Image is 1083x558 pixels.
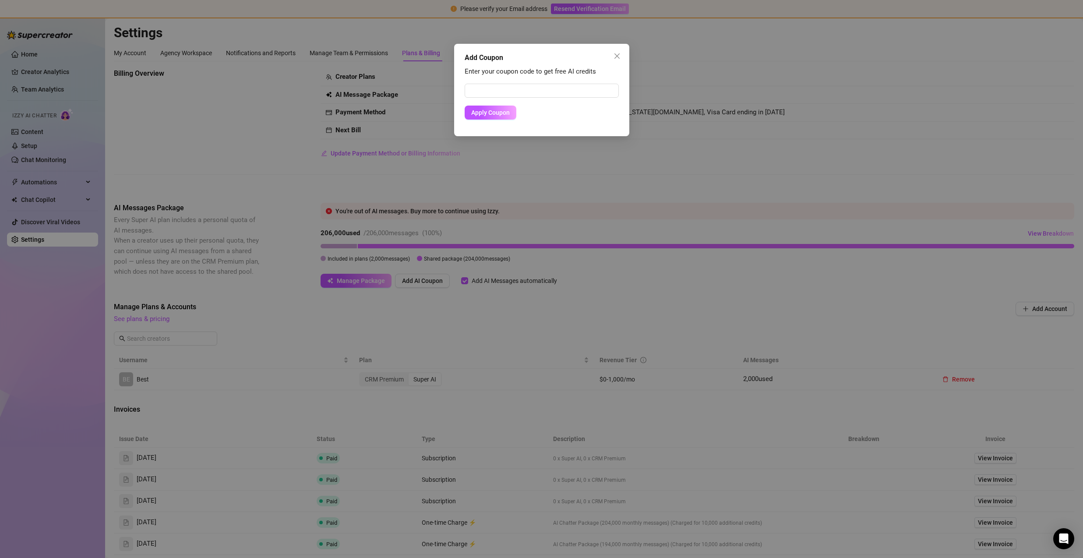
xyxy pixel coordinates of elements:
div: Add Coupon [465,53,619,63]
span: Close [610,53,624,60]
div: Open Intercom Messenger [1053,528,1074,549]
button: Close [610,49,624,63]
span: Apply Coupon [471,109,510,116]
span: close [614,53,621,60]
button: Apply Coupon [465,106,516,120]
div: Enter your coupon code to get free AI credits [465,67,619,77]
